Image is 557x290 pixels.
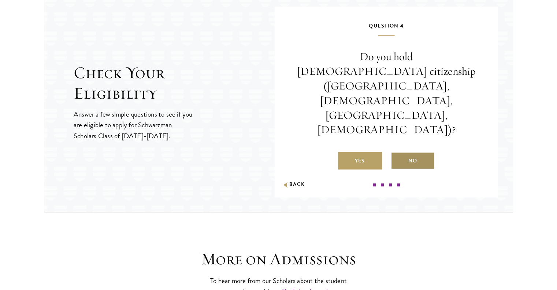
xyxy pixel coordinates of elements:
[338,152,382,169] label: Yes
[282,181,305,188] button: Back
[391,152,435,169] label: No
[74,63,275,104] h2: Check Your Eligibility
[165,249,392,269] h3: More on Admissions
[297,49,476,137] p: Do you hold [DEMOGRAPHIC_DATA] citizenship ([GEOGRAPHIC_DATA], [DEMOGRAPHIC_DATA], [GEOGRAPHIC_DA...
[297,21,476,36] h5: Question 4
[74,109,193,141] p: Answer a few simple questions to see if you are eligible to apply for Schwarzman Scholars Class o...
